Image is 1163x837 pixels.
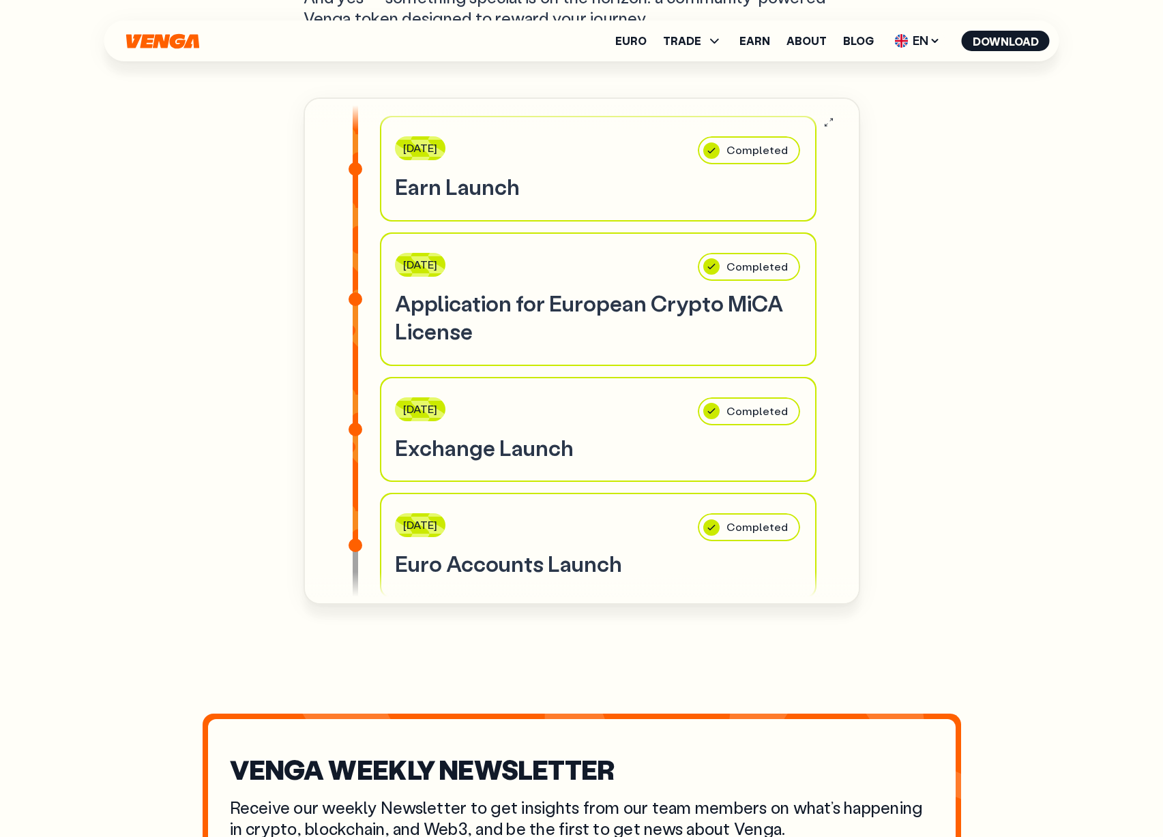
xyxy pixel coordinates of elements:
[696,252,801,282] div: Completed
[696,512,801,543] div: Completed
[663,33,723,49] span: TRADE
[395,549,801,578] h3: Euro Accounts Launch
[395,433,801,462] h3: Exchange Launch
[395,289,801,346] h3: Application for European Crypto MiCA License
[962,31,1050,51] button: Download
[786,35,827,46] a: About
[843,35,874,46] a: Blog
[615,35,647,46] a: Euro
[395,172,801,201] h3: Earn Launch
[395,136,446,160] div: [DATE]
[890,30,945,52] span: EN
[739,35,770,46] a: Earn
[395,253,446,277] div: [DATE]
[696,135,801,166] div: Completed
[696,396,801,427] div: Completed
[125,33,201,49] svg: Home
[895,34,909,48] img: flag-uk
[395,513,446,537] div: [DATE]
[395,397,446,421] div: [DATE]
[230,757,934,780] h2: VENGA WEEKLY NEWSLETTER
[663,35,701,46] span: TRADE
